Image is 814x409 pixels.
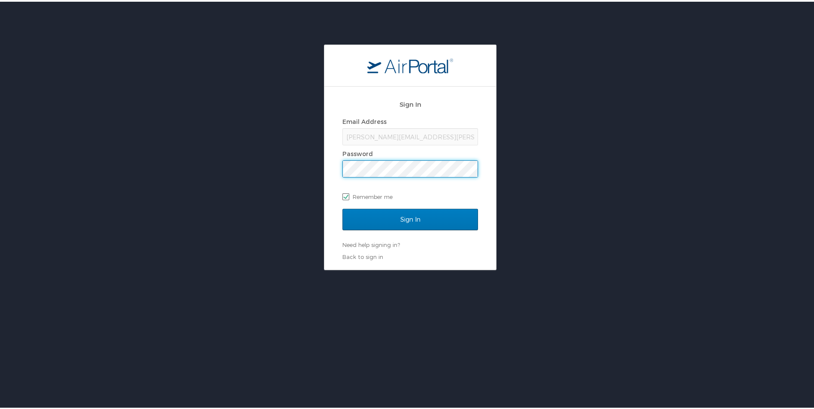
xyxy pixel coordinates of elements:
h2: Sign In [342,98,478,108]
label: Password [342,148,373,156]
label: Remember me [342,189,478,201]
a: Need help signing in? [342,240,400,247]
a: Back to sign in [342,252,383,259]
input: Sign In [342,207,478,229]
img: logo [367,56,453,72]
label: Email Address [342,116,387,123]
